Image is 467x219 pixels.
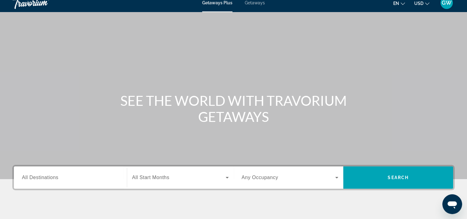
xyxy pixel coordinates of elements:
[414,1,423,6] span: USD
[132,175,169,180] span: All Start Months
[343,166,453,189] button: Search
[245,0,265,5] a: Getaways
[118,92,349,125] h1: SEE THE WORLD WITH TRAVORIUM GETAWAYS
[22,174,119,182] input: Select destination
[388,175,409,180] span: Search
[393,1,399,6] span: en
[14,166,453,189] div: Search widget
[202,0,232,5] a: Getaways Plus
[242,175,278,180] span: Any Occupancy
[442,194,462,214] iframe: Button to launch messaging window
[22,175,58,180] span: All Destinations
